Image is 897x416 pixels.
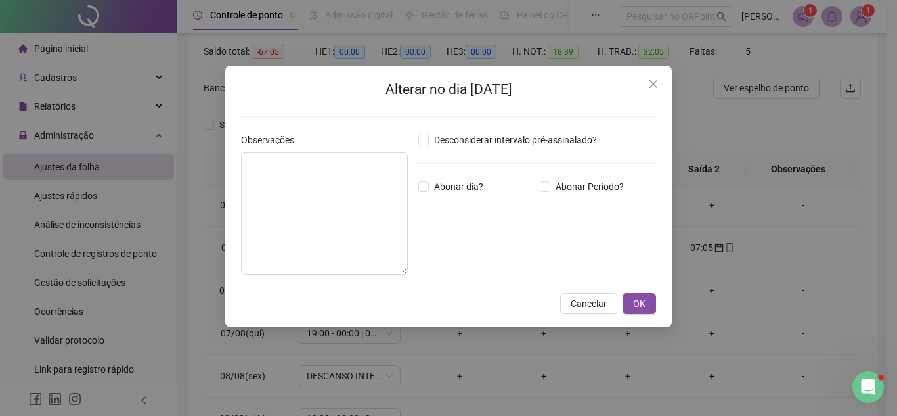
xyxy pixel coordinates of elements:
button: Close [643,74,664,95]
button: OK [623,293,656,314]
span: Abonar dia? [429,179,489,194]
span: OK [633,296,645,311]
h2: Alterar no dia [DATE] [241,79,656,101]
button: Cancelar [560,293,617,314]
label: Observações [241,133,303,147]
span: Cancelar [571,296,607,311]
span: close [648,79,659,89]
span: Desconsiderar intervalo pré-assinalado? [429,133,602,147]
iframe: Intercom live chat [852,371,884,403]
span: Abonar Período? [550,179,629,194]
